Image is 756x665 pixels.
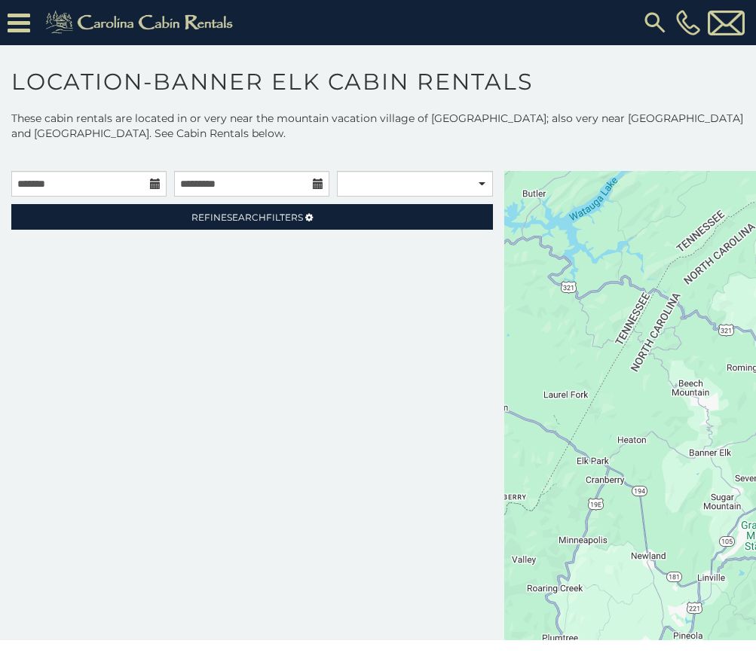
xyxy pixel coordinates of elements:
img: Khaki-logo.png [38,8,246,38]
a: [PHONE_NUMBER] [672,10,704,35]
img: search-regular.svg [641,9,669,36]
a: RefineSearchFilters [11,204,493,230]
span: Refine Filters [191,212,303,223]
span: Search [227,212,266,223]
